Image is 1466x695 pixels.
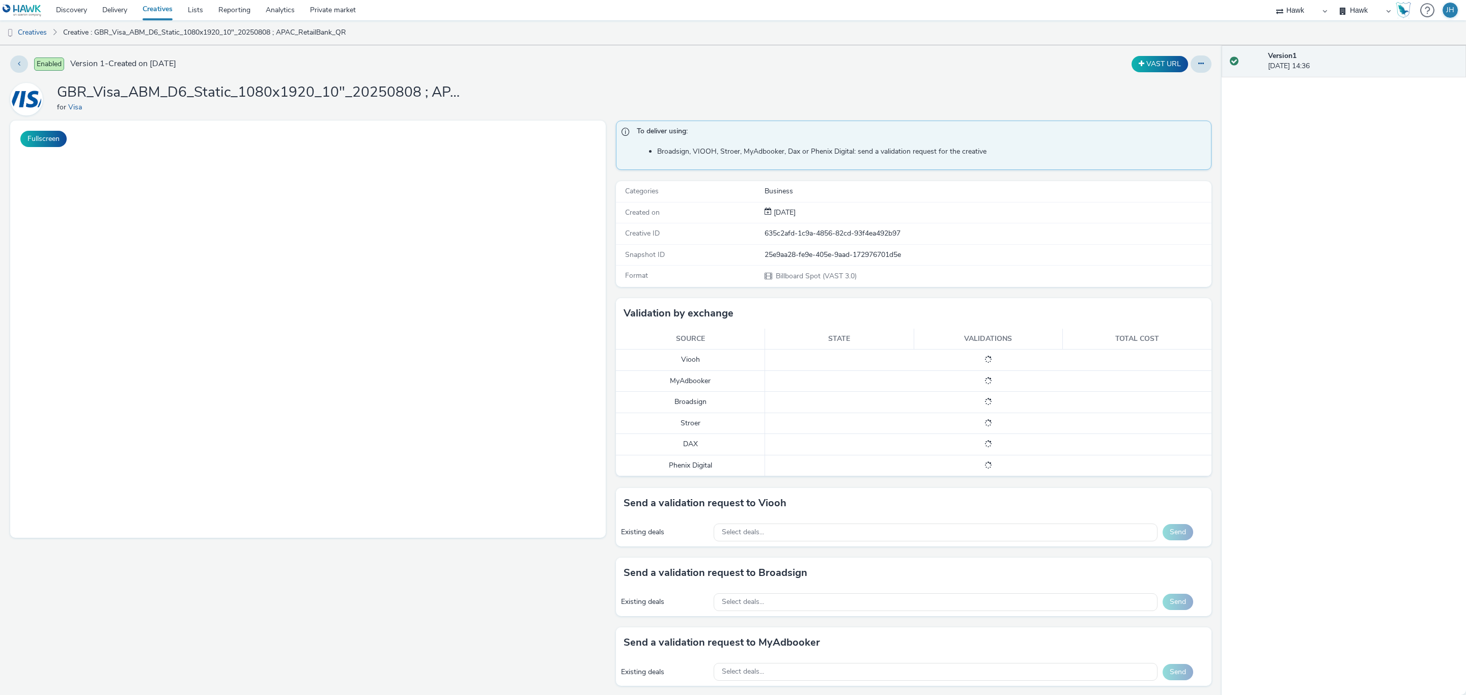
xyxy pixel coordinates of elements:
[624,306,734,321] h3: Validation by exchange
[616,350,765,370] td: Viooh
[1268,51,1458,72] div: [DATE] 14:36
[616,455,765,476] td: Phenix Digital
[10,94,47,104] a: Visa
[621,667,709,677] div: Existing deals
[621,527,709,537] div: Existing deals
[625,208,660,217] span: Created on
[625,250,665,259] span: Snapshot ID
[12,84,41,114] img: Visa
[1129,56,1191,72] div: Duplicate the creative as a VAST URL
[616,392,765,413] td: Broadsign
[70,58,176,70] span: Version 1 - Created on [DATE]
[1163,664,1193,680] button: Send
[1396,2,1415,18] a: Hawk Academy
[57,83,464,102] h1: GBR_Visa_ABM_D6_Static_1080x1920_10"_20250808 ; APAC_RetailBank_QR
[624,565,807,581] h3: Send a validation request to Broadsign
[3,4,42,17] img: undefined Logo
[58,20,351,45] a: Creative : GBR_Visa_ABM_D6_Static_1080x1920_10"_20250808 ; APAC_RetailBank_QR
[624,496,786,511] h3: Send a validation request to Viooh
[616,434,765,455] td: DAX
[775,271,857,281] span: Billboard Spot (VAST 3.0)
[637,126,1201,139] span: To deliver using:
[1396,2,1411,18] img: Hawk Academy
[765,228,1210,239] div: 635c2afd-1c9a-4856-82cd-93f4ea492b97
[722,598,764,606] span: Select deals...
[765,250,1210,260] div: 25e9aa28-fe9e-405e-9aad-172976701d5e
[722,668,764,676] span: Select deals...
[20,131,67,147] button: Fullscreen
[616,370,765,391] td: MyAdbooker
[34,57,64,71] span: Enabled
[722,528,764,537] span: Select deals...
[5,28,15,38] img: dooh
[1163,524,1193,540] button: Send
[914,329,1063,350] th: Validations
[1268,51,1296,61] strong: Version 1
[1063,329,1212,350] th: Total cost
[625,186,659,196] span: Categories
[772,208,796,218] div: Creation 08 August 2025, 14:36
[57,102,68,112] span: for
[765,329,914,350] th: State
[1163,594,1193,610] button: Send
[68,102,86,112] a: Visa
[772,208,796,217] span: [DATE]
[1132,56,1188,72] button: VAST URL
[616,413,765,433] td: Stroer
[625,228,660,238] span: Creative ID
[1446,3,1454,18] div: JH
[765,186,1210,196] div: Business
[624,635,820,650] h3: Send a validation request to MyAdbooker
[625,271,648,280] span: Format
[616,329,765,350] th: Source
[621,597,709,607] div: Existing deals
[657,147,1206,157] li: Broadsign, VIOOH, Stroer, MyAdbooker, Dax or Phenix Digital: send a validation request for the cr...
